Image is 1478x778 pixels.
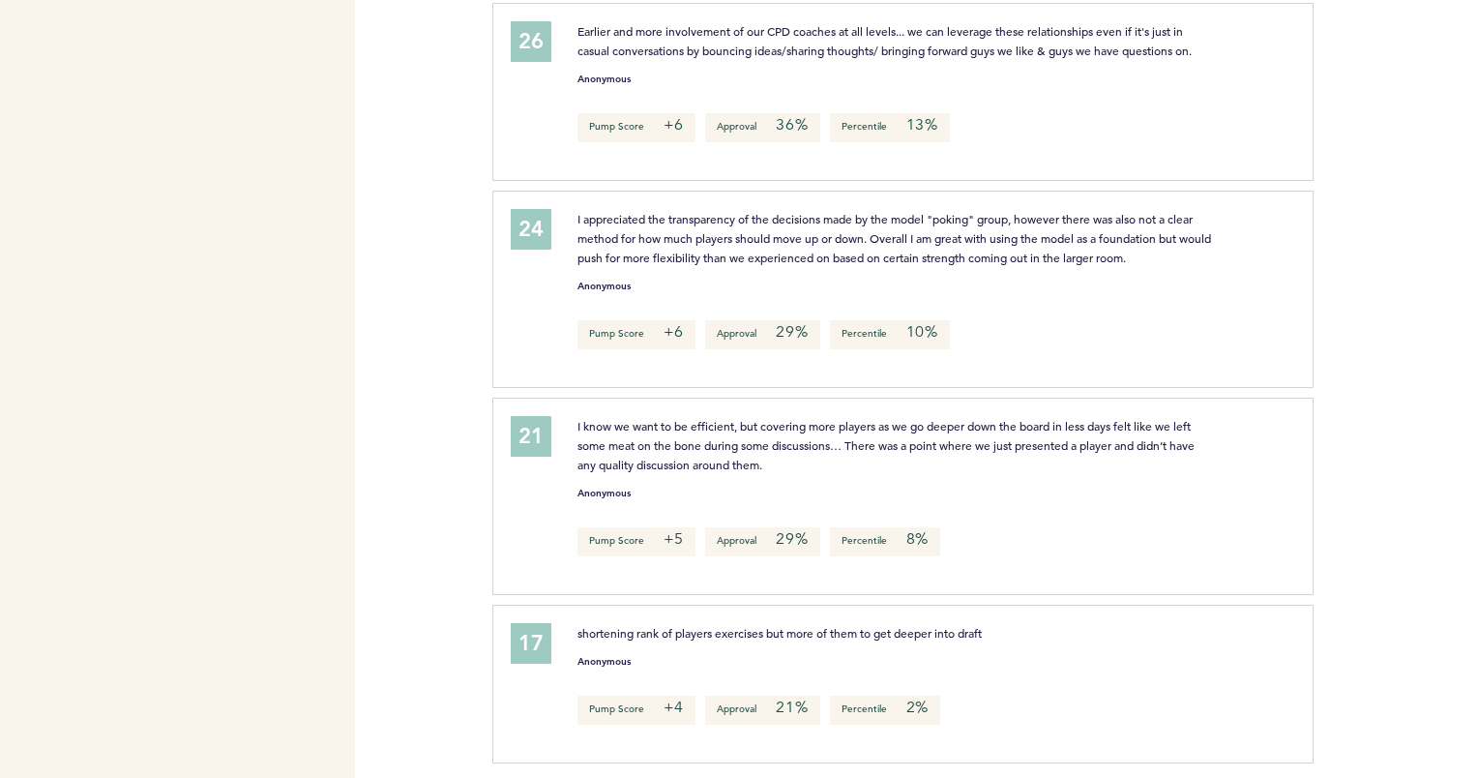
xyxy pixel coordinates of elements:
p: Approval [705,527,819,556]
small: Anonymous [577,282,631,291]
span: Earlier and more involvement of our CPD coaches at all levels... we can leverage these relationsh... [577,23,1192,58]
small: Anonymous [577,657,631,667]
em: 29% [776,529,808,549]
em: 21% [776,698,808,717]
em: 29% [776,322,808,342]
div: 17 [511,623,551,664]
div: 24 [511,209,551,250]
small: Anonymous [577,75,631,84]
p: Percentile [830,696,941,725]
span: I know we want to be efficient, but covering more players as we go deeper down the board in less ... [577,418,1197,472]
span: I appreciated the transparency of the decisions made by the model "poking" group, however there w... [577,211,1214,265]
p: Pump Score [577,113,696,142]
em: +6 [664,322,685,342]
em: +5 [664,529,685,549]
span: shortening rank of players exercises but more of them to get deeper into draft [577,625,982,641]
em: +6 [664,115,685,135]
em: +4 [664,698,685,717]
p: Pump Score [577,320,696,349]
p: Pump Score [577,696,696,725]
p: Approval [705,696,819,725]
em: 10% [906,322,938,342]
p: Approval [705,113,819,142]
em: 13% [906,115,938,135]
p: Approval [705,320,819,349]
div: 26 [511,21,551,62]
p: Percentile [830,527,941,556]
div: 21 [511,416,551,457]
em: 36% [776,115,808,135]
p: Pump Score [577,527,696,556]
small: Anonymous [577,489,631,498]
p: Percentile [830,320,950,349]
em: 8% [906,529,930,549]
p: Percentile [830,113,950,142]
em: 2% [906,698,930,717]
